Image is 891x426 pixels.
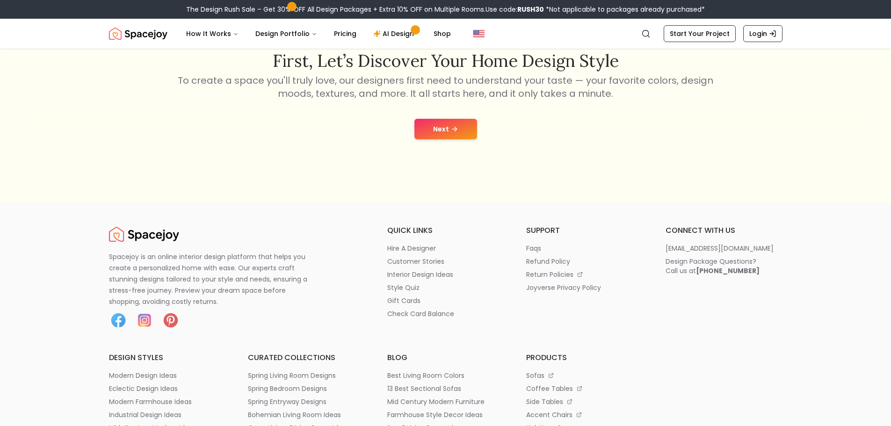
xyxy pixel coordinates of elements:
[326,24,364,43] a: Pricing
[109,352,226,363] h6: design styles
[526,384,573,393] p: coffee tables
[526,270,573,279] p: return policies
[109,410,226,419] a: industrial design ideas
[387,352,504,363] h6: blog
[248,352,365,363] h6: curated collections
[387,309,454,318] p: check card balance
[109,410,181,419] p: industrial design ideas
[526,244,643,253] a: faqs
[526,371,643,380] a: sofas
[387,296,504,305] a: gift cards
[526,352,643,363] h6: products
[109,19,782,49] nav: Global
[526,283,643,292] a: joyverse privacy policy
[109,384,226,393] a: eclectic design ideas
[387,410,483,419] p: farmhouse style decor ideas
[109,397,226,406] a: modern farmhouse ideas
[387,244,504,253] a: hire a designer
[366,24,424,43] a: AI Design
[248,397,326,406] p: spring entryway designs
[109,225,179,244] img: Spacejoy Logo
[526,225,643,236] h6: support
[248,24,325,43] button: Design Portfolio
[387,283,504,292] a: style quiz
[696,266,760,275] b: [PHONE_NUMBER]
[248,384,365,393] a: spring bedroom designs
[387,371,464,380] p: best living room colors
[526,371,544,380] p: sofas
[387,384,504,393] a: 13 best sectional sofas
[387,410,504,419] a: farmhouse style decor ideas
[387,309,504,318] a: check card balance
[473,28,485,39] img: United States
[135,311,154,330] img: Instagram icon
[176,74,715,100] p: To create a space you'll truly love, our designers first need to understand your taste — your fav...
[414,119,477,139] button: Next
[517,5,544,14] b: RUSH30
[387,257,504,266] a: customer stories
[526,397,643,406] a: side tables
[248,410,341,419] p: bohemian living room ideas
[485,5,544,14] span: Use code:
[387,244,436,253] p: hire a designer
[526,410,572,419] p: accent chairs
[526,270,643,279] a: return policies
[248,371,336,380] p: spring living room designs
[544,5,705,14] span: *Not applicable to packages already purchased*
[664,25,736,42] a: Start Your Project
[186,5,705,14] div: The Design Rush Sale – Get 30% OFF All Design Packages + Extra 10% OFF on Multiple Rooms.
[176,51,715,70] h2: First, let’s discover your home design style
[248,397,365,406] a: spring entryway designs
[109,311,128,330] img: Facebook icon
[387,225,504,236] h6: quick links
[526,244,541,253] p: faqs
[109,225,179,244] a: Spacejoy
[526,397,563,406] p: side tables
[526,257,570,266] p: refund policy
[109,251,319,307] p: Spacejoy is an online interior design platform that helps you create a personalized home with eas...
[179,24,458,43] nav: Main
[387,270,504,279] a: interior design ideas
[161,311,180,330] img: Pinterest icon
[387,270,453,279] p: interior design ideas
[109,24,167,43] a: Spacejoy
[666,257,760,275] div: Design Package Questions? Call us at
[248,384,327,393] p: spring bedroom designs
[109,371,226,380] a: modern design ideas
[387,296,420,305] p: gift cards
[526,410,643,419] a: accent chairs
[666,257,782,275] a: Design Package Questions?Call us at[PHONE_NUMBER]
[743,25,782,42] a: Login
[248,410,365,419] a: bohemian living room ideas
[248,371,365,380] a: spring living room designs
[526,257,643,266] a: refund policy
[526,283,601,292] p: joyverse privacy policy
[109,24,167,43] img: Spacejoy Logo
[387,371,504,380] a: best living room colors
[526,384,643,393] a: coffee tables
[109,397,192,406] p: modern farmhouse ideas
[387,283,420,292] p: style quiz
[387,397,485,406] p: mid century modern furniture
[666,244,782,253] a: [EMAIL_ADDRESS][DOMAIN_NAME]
[387,257,444,266] p: customer stories
[666,244,774,253] p: [EMAIL_ADDRESS][DOMAIN_NAME]
[387,384,461,393] p: 13 best sectional sofas
[109,371,177,380] p: modern design ideas
[387,397,504,406] a: mid century modern furniture
[666,225,782,236] h6: connect with us
[109,384,178,393] p: eclectic design ideas
[179,24,246,43] button: How It Works
[426,24,458,43] a: Shop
